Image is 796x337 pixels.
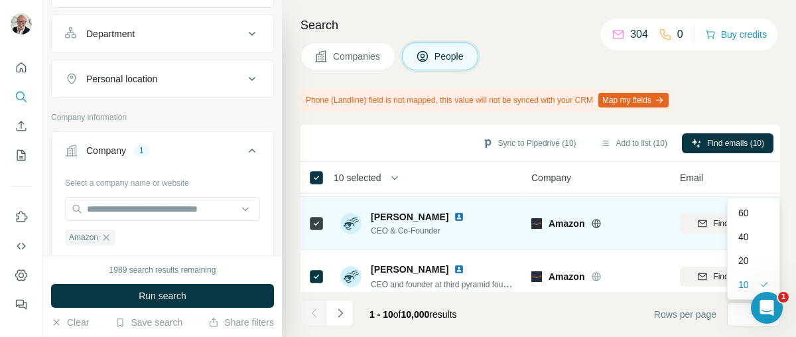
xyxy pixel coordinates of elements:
span: Run search [139,289,186,303]
p: 60 [738,206,749,220]
button: Sync to Pipedrive (10) [473,133,586,153]
span: Email [680,171,703,184]
p: 40 [738,230,749,243]
button: Company1 [52,135,273,172]
span: of [393,309,401,320]
p: Company information [51,111,274,123]
span: Companies [333,50,381,63]
div: Company [86,144,126,157]
p: 10 [738,278,749,291]
button: Use Surfe on LinkedIn [11,205,32,229]
span: Amazon [69,232,98,243]
button: Dashboard [11,263,32,287]
button: My lists [11,143,32,167]
div: Select a company name or website [65,172,260,189]
div: Personal location [86,72,157,86]
p: 304 [630,27,648,42]
button: Run search [51,284,274,308]
button: Add to list (10) [591,133,677,153]
button: Navigate to next page [327,300,354,326]
img: LinkedIn logo [454,264,464,275]
div: 1 [134,145,149,157]
div: 1989 search results remaining [109,264,216,276]
div: Phone (Landline) field is not mapped, this value will not be synced with your CRM [300,89,671,111]
button: Department [52,18,273,50]
span: CEO and founder at third pyramid foundation [371,279,529,289]
button: Share filters [208,316,274,329]
span: Find emails (10) [707,137,764,149]
span: 1 - 10 [369,309,393,320]
span: [PERSON_NAME] [371,210,448,224]
img: Avatar [340,266,362,287]
button: Use Surfe API [11,234,32,258]
span: Find email [713,218,750,230]
button: Find email [680,267,767,287]
span: People [434,50,465,63]
span: Company [531,171,571,184]
h4: Search [300,16,780,34]
span: Find email [713,271,750,283]
button: Enrich CSV [11,114,32,138]
span: Amazon [549,217,584,230]
img: LinkedIn logo [454,212,464,222]
span: CEO & Co-Founder [371,225,470,237]
button: Clear all [65,255,110,267]
button: Save search [115,316,182,329]
span: [PERSON_NAME] [371,263,448,276]
span: 10 selected [334,171,381,184]
span: 10,000 [401,309,430,320]
span: Rows per page [654,308,716,321]
span: Amazon [549,270,584,283]
img: Avatar [340,213,362,234]
button: Find emails (10) [682,133,773,153]
p: 0 [677,27,683,42]
button: Clear [51,316,89,329]
p: 20 [738,254,749,267]
button: Map my fields [598,93,669,107]
span: results [369,309,457,320]
button: Quick start [11,56,32,80]
button: Search [11,85,32,109]
img: Avatar [11,13,32,34]
button: Feedback [11,293,32,316]
button: Find email [680,214,767,234]
span: 1 [778,292,789,303]
button: Buy credits [705,25,767,44]
img: Logo of Amazon [531,218,542,229]
button: Personal location [52,63,273,95]
div: Department [86,27,135,40]
iframe: Intercom live chat [751,292,783,324]
img: Logo of Amazon [531,271,542,282]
